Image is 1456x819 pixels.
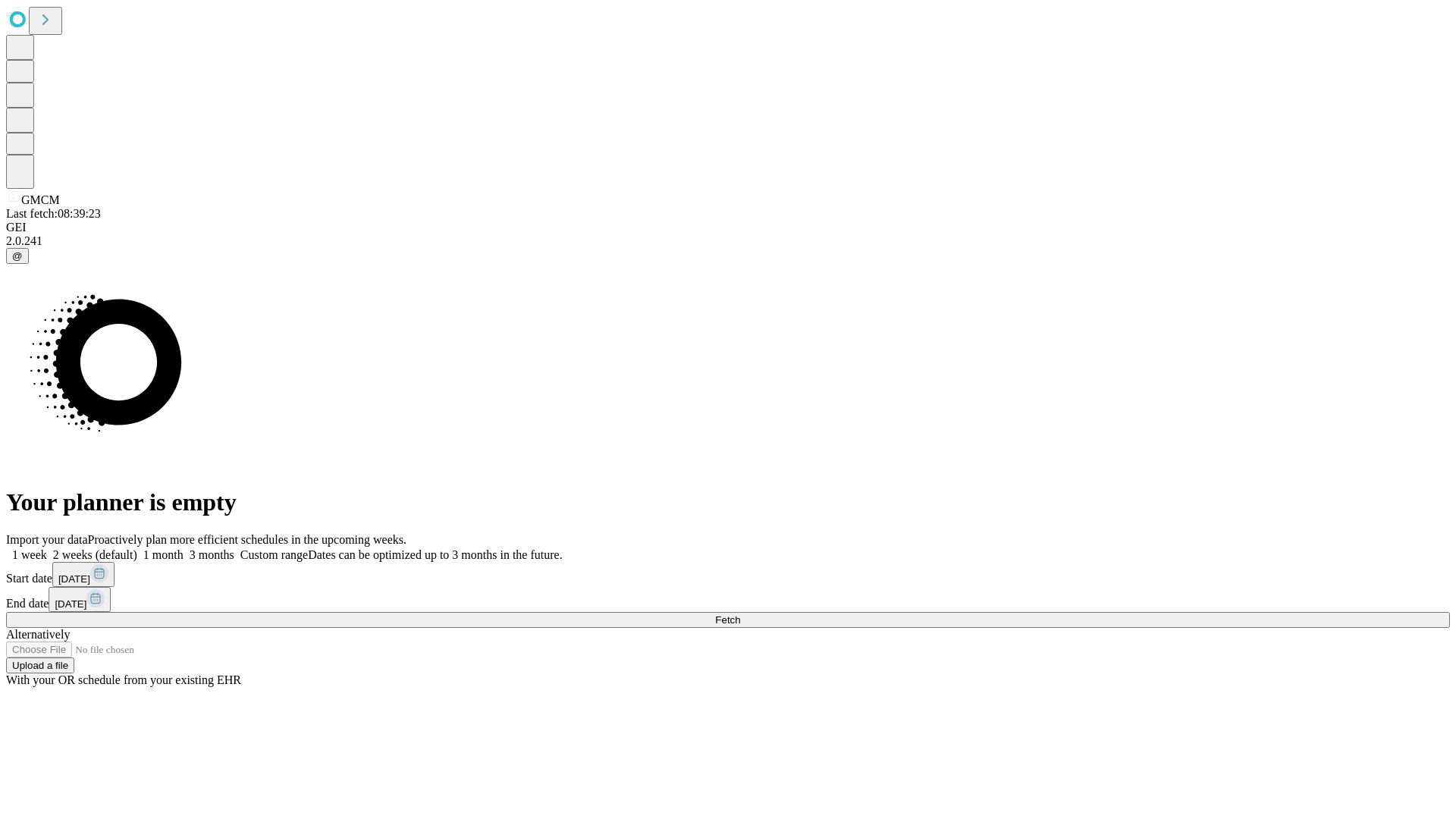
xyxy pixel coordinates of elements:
[12,250,23,262] span: @
[6,657,74,673] button: Upload a file
[6,562,1450,587] div: Start date
[6,612,1450,628] button: Fetch
[88,533,406,546] span: Proactively plan more efficient schedules in the upcoming weeks.
[6,207,101,220] span: Last fetch: 08:39:23
[6,488,1450,516] h1: Your planner is empty
[58,573,90,585] span: [DATE]
[308,548,562,561] span: Dates can be optimized up to 3 months in the future.
[6,221,1450,234] div: GEI
[240,548,308,561] span: Custom range
[143,548,184,561] span: 1 month
[12,548,47,561] span: 1 week
[49,587,111,612] button: [DATE]
[190,548,234,561] span: 3 months
[6,673,241,686] span: With your OR schedule from your existing EHR
[6,628,70,641] span: Alternatively
[6,248,29,264] button: @
[55,598,86,610] span: [DATE]
[21,193,60,206] span: GMCM
[53,548,137,561] span: 2 weeks (default)
[6,234,1450,248] div: 2.0.241
[715,614,740,626] span: Fetch
[52,562,115,587] button: [DATE]
[6,533,88,546] span: Import your data
[6,587,1450,612] div: End date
